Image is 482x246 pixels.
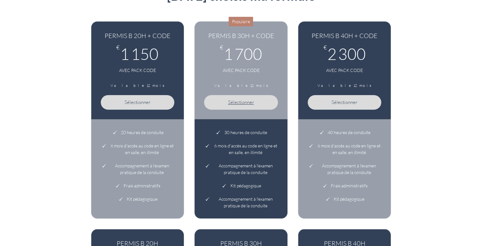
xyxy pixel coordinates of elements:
[116,44,119,50] span: €
[308,192,382,203] li: Kit pédagogique
[101,129,175,139] li: 20 heures de conduite
[308,67,382,74] div: AVEC PACK CODE
[101,139,175,159] li: 6 mois d'accès au code en ligne et en salle, en illimité
[308,129,382,139] li: 40 heures de conduite
[308,159,382,179] li: Accompagnement à l'examen pratique de la conduite
[228,99,254,105] span: Sélectionner
[308,84,382,87] span: Valable 12 mois
[204,84,278,87] span: Valable 12 mois
[204,179,278,192] li: Kit pédagogique
[331,99,357,105] span: Sélectionner
[308,179,382,192] li: Frais administratifs
[101,31,175,41] span: PERMIS B 20H + CODE
[204,95,278,110] button: Sélectionner
[101,192,175,203] li: Kit pédagogique
[308,95,382,110] button: Sélectionner
[308,31,382,41] span: PERMIS B 40H + CODE
[308,139,382,159] li: 6 mois d'accès au code en ligne et en salle, en illimité
[204,31,278,41] span: PERMIS B 30H + CODE
[101,95,175,110] button: Sélectionner
[229,17,253,26] div: Populaire
[324,44,327,50] span: €
[125,99,151,105] span: Sélectionner
[101,84,175,87] span: Valable 12 mois
[365,145,482,246] iframe: Wix Chat
[204,129,278,139] li: 30 heures de conduite
[327,44,366,63] span: 2 300
[204,159,278,179] li: Accompagnement à l'examen pratique de la conduite
[101,159,175,179] li: Accompagnement à l'examen pratique de la conduite
[204,192,278,209] li: Accompagnement à l'examen pratique de la conduite
[101,67,175,74] div: AVEC PACK CODE
[204,139,278,159] li: 6 mois d'accès au code en ligne et en salle, en illimité
[220,44,223,50] span: €
[204,67,278,74] div: AVEC PACK CODE
[120,44,158,63] span: 1 150
[101,179,175,192] li: Frais administratifs
[224,44,262,63] span: 1 700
